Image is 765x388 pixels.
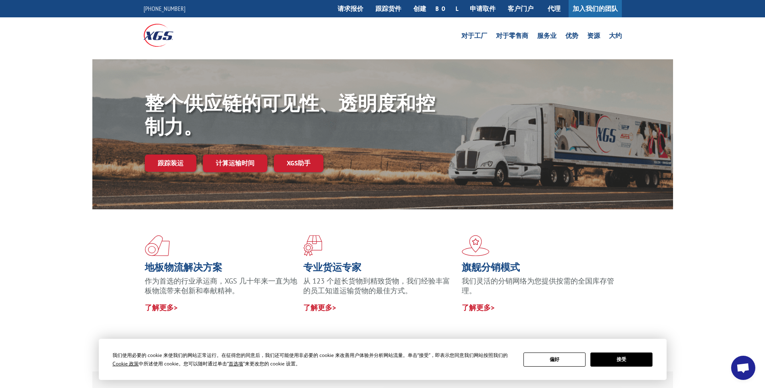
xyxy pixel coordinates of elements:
[145,303,179,312] a: 了解更多>
[609,33,622,42] a: 大约
[462,263,614,276] h1: 旗舰分销模式
[99,339,667,380] div: Cookie 同意提示
[461,33,487,42] a: 对于工厂
[145,235,170,256] img: xgs-icon-total-supply-chain-intelligence-red
[145,90,435,139] b: 整个供应链的可见性、透明度和控制力。
[303,235,322,256] img: xgs-icon-focused-on-flooring-red
[113,351,514,368] div: 我们使用必要的 cookie 来使我们的网站正常运行。在征得您的同意后，我们还可能使用非必要的 cookie 来改善用户体验并分析网站流量。单击“接受”，即表示您同意我们网站按照我们的 中所述使...
[303,303,338,312] a: 了解更多>
[537,33,557,42] a: 服务业
[229,360,243,367] span: 首选项
[462,276,614,295] span: 我们灵活的分销网络为您提供按需的全国库存管理。
[303,263,456,276] h1: 专业货运专家
[145,263,297,276] h1: 地板物流解决方案
[731,356,755,380] a: 打开聊天
[462,303,496,312] a: 了解更多>
[274,154,323,172] a: XGS助手
[145,276,297,295] span: 作为首选的行业承运商，XGS 几十年来一直为地板物流带来创新和奉献精神。
[113,360,139,367] span: Cookie 政策
[203,154,267,172] a: 计算运输时间
[590,353,652,367] button: 接受
[523,353,586,367] button: 偏好
[144,4,186,13] a: [PHONE_NUMBER]
[587,33,600,42] a: 资源
[303,276,456,303] p: 从 123 个超长货物到精致货物，我们经验丰富的员工知道运输货物的最佳方式。
[145,154,196,171] a: 跟踪装运
[462,235,490,256] img: xgs-icon-flagship-distribution-model-red
[496,33,528,42] a: 对于零售商
[565,33,578,42] a: 优势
